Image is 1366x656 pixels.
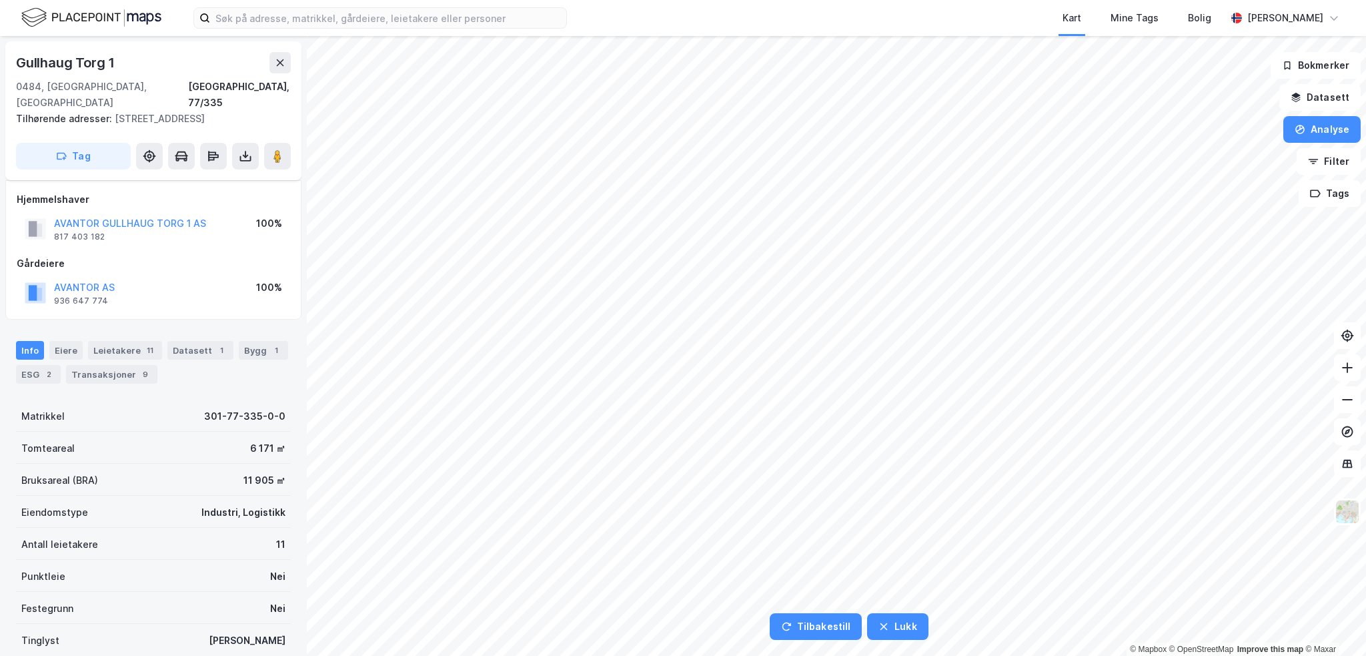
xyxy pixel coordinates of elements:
[21,472,98,488] div: Bruksareal (BRA)
[1297,148,1361,175] button: Filter
[21,505,88,521] div: Eiendomstype
[21,633,59,649] div: Tinglyst
[21,408,65,424] div: Matrikkel
[42,368,55,381] div: 2
[1335,499,1360,525] img: Z
[770,613,862,640] button: Tilbakestill
[1169,645,1234,654] a: OpenStreetMap
[1271,52,1361,79] button: Bokmerker
[16,365,61,384] div: ESG
[1299,180,1361,207] button: Tags
[1299,592,1366,656] iframe: Chat Widget
[867,613,928,640] button: Lukk
[21,601,73,617] div: Festegrunn
[143,344,157,357] div: 11
[1237,645,1303,654] a: Improve this map
[1111,10,1159,26] div: Mine Tags
[16,341,44,360] div: Info
[21,6,161,29] img: logo.f888ab2527a4732fd821a326f86c7f29.svg
[270,569,285,585] div: Nei
[21,537,98,553] div: Antall leietakere
[1283,116,1361,143] button: Analyse
[66,365,157,384] div: Transaksjoner
[250,440,285,456] div: 6 171 ㎡
[1063,10,1081,26] div: Kart
[270,601,285,617] div: Nei
[21,569,65,585] div: Punktleie
[1130,645,1167,654] a: Mapbox
[21,440,75,456] div: Tomteareal
[88,341,162,360] div: Leietakere
[201,505,285,521] div: Industri, Logistikk
[54,296,108,306] div: 936 647 774
[1188,10,1211,26] div: Bolig
[210,8,566,28] input: Søk på adresse, matrikkel, gårdeiere, leietakere eller personer
[16,79,188,111] div: 0484, [GEOGRAPHIC_DATA], [GEOGRAPHIC_DATA]
[276,537,285,553] div: 11
[204,408,285,424] div: 301-77-335-0-0
[215,344,228,357] div: 1
[17,192,290,208] div: Hjemmelshaver
[16,111,280,127] div: [STREET_ADDRESS]
[17,256,290,272] div: Gårdeiere
[1247,10,1323,26] div: [PERSON_NAME]
[239,341,288,360] div: Bygg
[256,216,282,232] div: 100%
[256,280,282,296] div: 100%
[209,633,285,649] div: [PERSON_NAME]
[243,472,285,488] div: 11 905 ㎡
[49,341,83,360] div: Eiere
[139,368,152,381] div: 9
[54,232,105,242] div: 817 403 182
[1279,84,1361,111] button: Datasett
[16,52,117,73] div: Gullhaug Torg 1
[167,341,233,360] div: Datasett
[16,113,115,124] span: Tilhørende adresser:
[16,143,131,170] button: Tag
[269,344,283,357] div: 1
[188,79,291,111] div: [GEOGRAPHIC_DATA], 77/335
